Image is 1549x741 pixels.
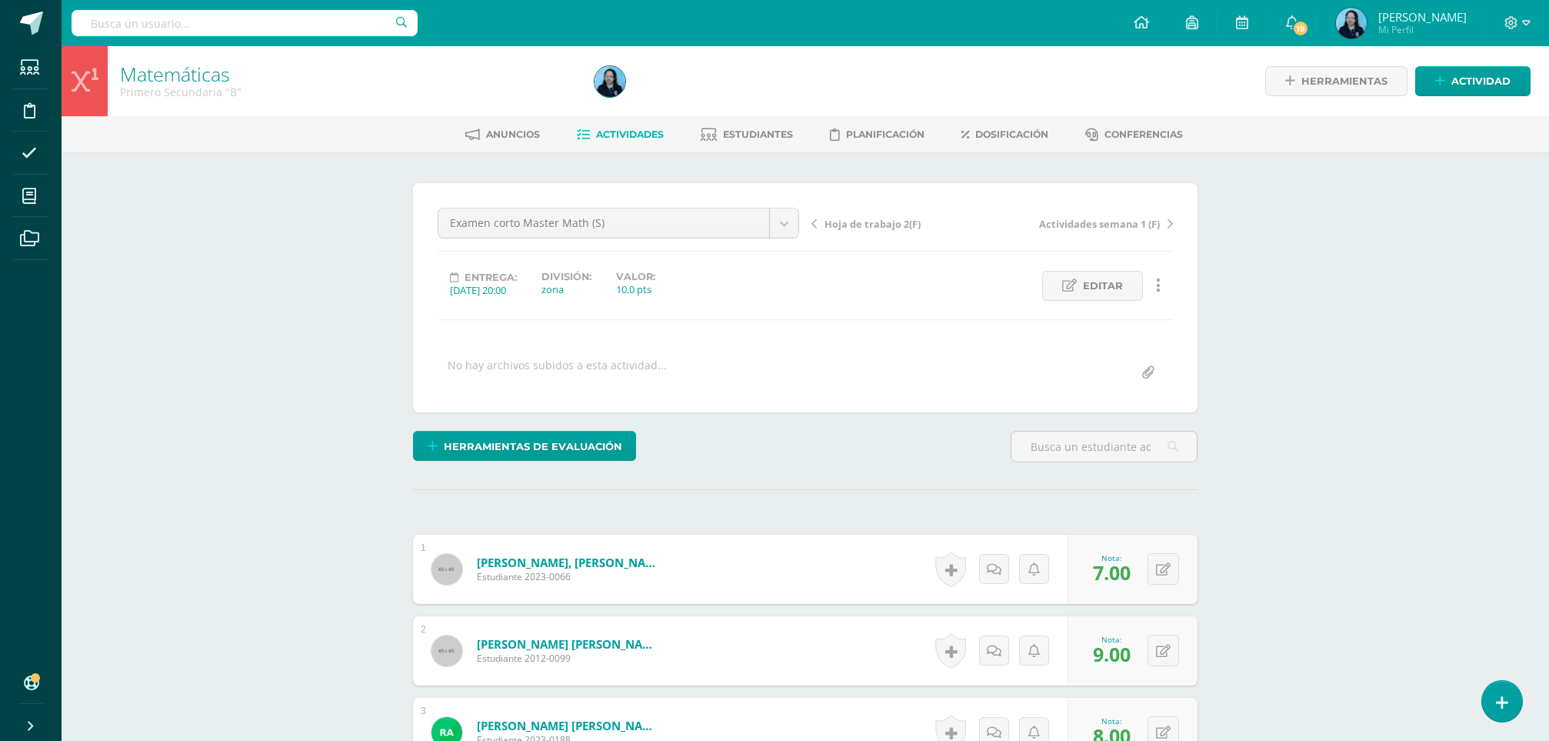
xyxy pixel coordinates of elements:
[723,129,793,140] span: Estudiantes
[961,122,1048,147] a: Dosificación
[486,129,540,140] span: Anuncios
[577,122,664,147] a: Actividades
[120,61,230,87] a: Matemáticas
[701,122,793,147] a: Estudiantes
[465,272,517,283] span: Entrega:
[477,555,661,570] a: [PERSON_NAME], [PERSON_NAME]
[431,554,462,585] img: 45x45
[477,570,661,583] span: Estudiante 2023-0066
[1093,716,1131,726] div: Nota:
[616,271,655,282] label: Valor:
[444,432,622,461] span: Herramientas de evaluación
[1011,432,1197,462] input: Busca un estudiante aquí...
[448,358,667,388] div: No hay archivos subidos a esta actividad...
[1415,66,1531,96] a: Actividad
[1093,641,1131,667] span: 9.00
[120,85,576,99] div: Primero Secundaria 'B'
[1378,23,1467,36] span: Mi Perfil
[824,217,921,231] span: Hoja de trabajo 2(F)
[975,129,1048,140] span: Dosificación
[1301,67,1387,95] span: Herramientas
[477,636,661,652] a: [PERSON_NAME] [PERSON_NAME]
[465,122,540,147] a: Anuncios
[1265,66,1407,96] a: Herramientas
[596,129,664,140] span: Actividades
[1378,9,1467,25] span: [PERSON_NAME]
[413,431,636,461] a: Herramientas de evaluación
[450,283,517,297] div: [DATE] 20:00
[1083,272,1123,300] span: Editar
[595,66,625,97] img: a2a9ac15e33fe7ff9ae3107d78964480.png
[1039,217,1160,231] span: Actividades semana 1 (F)
[616,282,655,296] div: 10.0 pts
[846,129,924,140] span: Planificación
[450,209,758,238] span: Examen corto Master Math (S)
[1093,634,1131,645] div: Nota:
[438,209,798,238] a: Examen corto Master Math (S)
[431,636,462,666] img: 45x45
[120,63,576,85] h1: Matemáticas
[541,282,591,296] div: zona
[1093,559,1131,586] span: 7.00
[1292,20,1309,37] span: 19
[477,652,661,665] span: Estudiante 2012-0099
[541,271,591,282] label: División:
[811,215,992,231] a: Hoja de trabajo 2(F)
[477,718,661,733] a: [PERSON_NAME] [PERSON_NAME]
[1336,8,1367,38] img: a2a9ac15e33fe7ff9ae3107d78964480.png
[992,215,1173,231] a: Actividades semana 1 (F)
[1104,129,1183,140] span: Conferencias
[1093,552,1131,563] div: Nota:
[830,122,924,147] a: Planificación
[1085,122,1183,147] a: Conferencias
[1451,67,1511,95] span: Actividad
[72,10,418,36] input: Busca un usuario...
